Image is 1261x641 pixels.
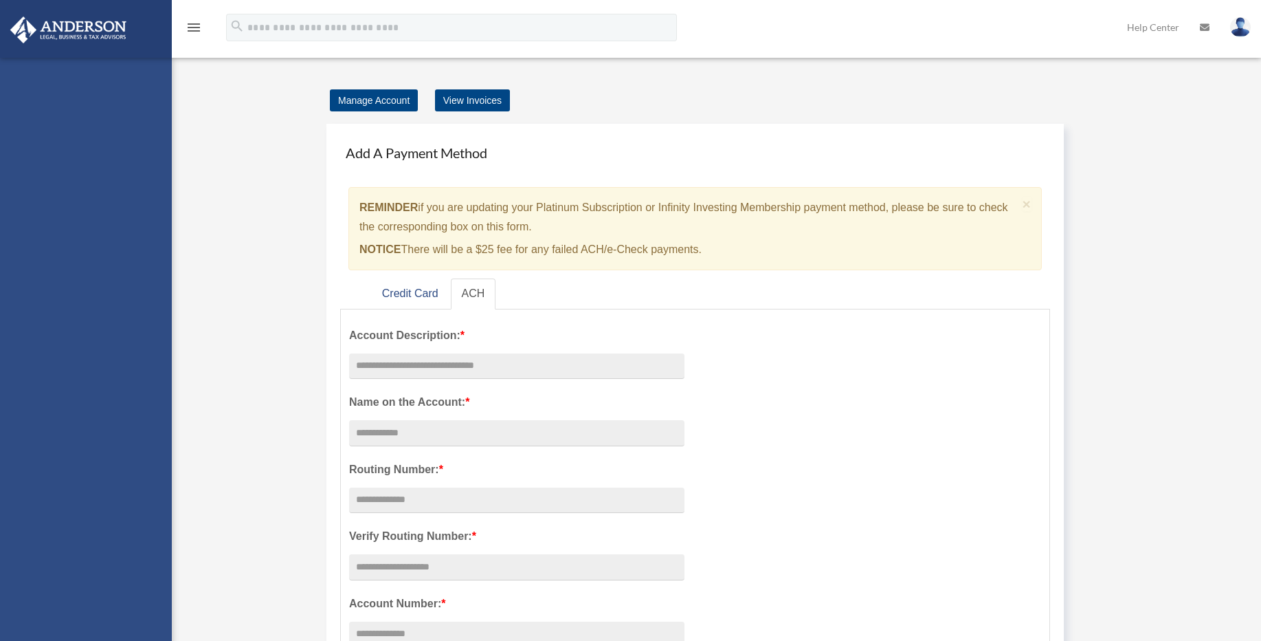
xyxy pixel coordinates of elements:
a: menu [186,24,202,36]
label: Account Number: [349,594,684,613]
strong: NOTICE [359,243,401,255]
p: There will be a $25 fee for any failed ACH/e-Check payments. [359,240,1017,259]
a: Manage Account [330,89,418,111]
i: search [230,19,245,34]
label: Routing Number: [349,460,684,479]
label: Verify Routing Number: [349,527,684,546]
img: Anderson Advisors Platinum Portal [6,17,131,43]
span: × [1023,196,1031,212]
label: Name on the Account: [349,393,684,412]
div: if you are updating your Platinum Subscription or Infinity Investing Membership payment method, p... [348,187,1042,270]
img: User Pic [1230,17,1251,37]
a: Credit Card [371,279,449,309]
a: View Invoices [435,89,510,111]
h4: Add A Payment Method [340,138,1050,168]
i: menu [186,19,202,36]
label: Account Description: [349,326,684,345]
a: ACH [451,279,496,309]
button: Close [1023,197,1031,211]
strong: REMINDER [359,202,418,213]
